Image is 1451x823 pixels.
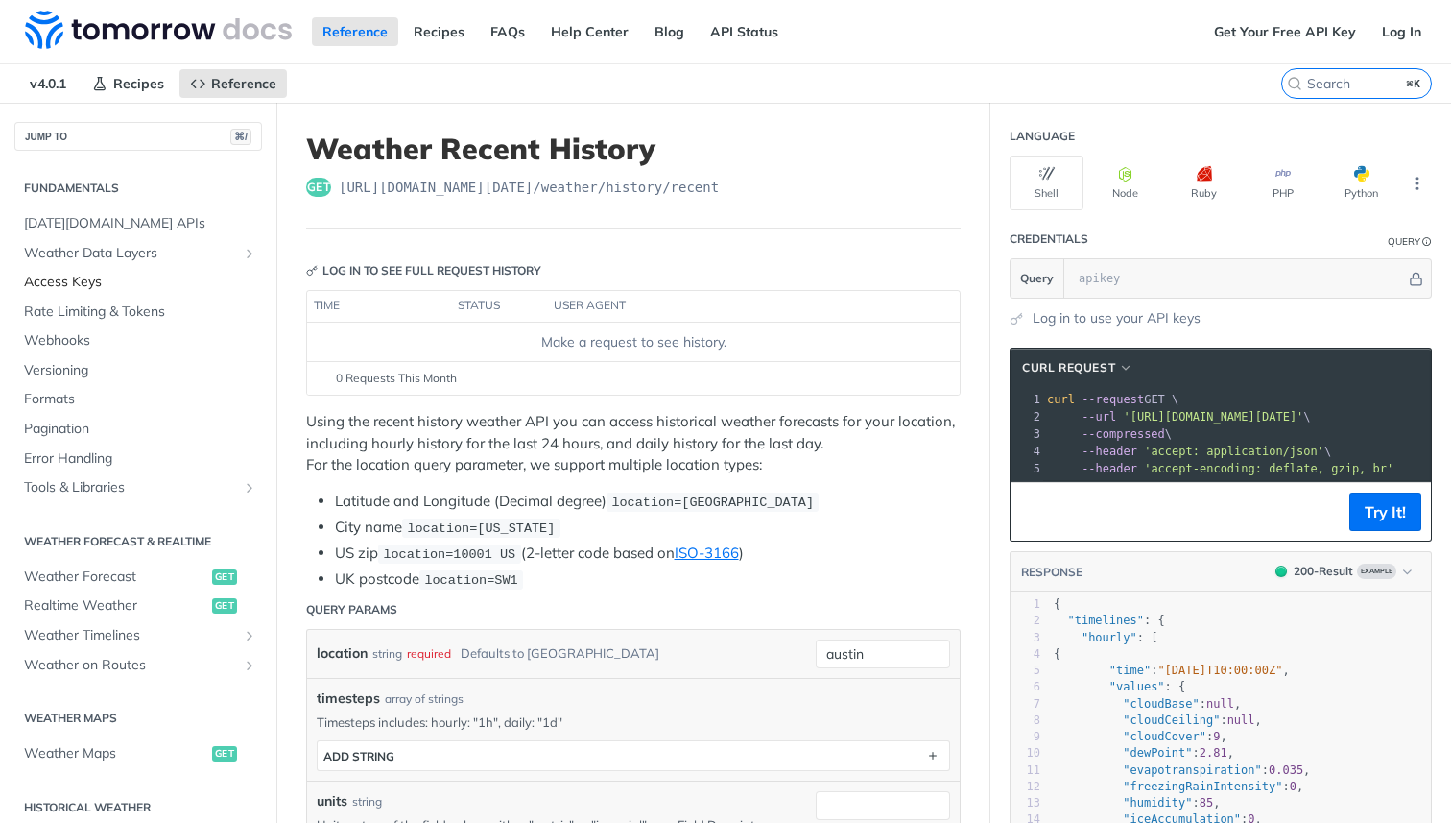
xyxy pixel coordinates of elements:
kbd: ⌘K [1402,74,1426,93]
span: Weather on Routes [24,656,237,675]
span: Query [1020,270,1054,287]
span: Webhooks [24,331,257,351]
span: { [1054,647,1060,661]
span: timesteps [317,689,380,709]
span: cURL Request [1022,359,1115,376]
button: ADD string [318,741,949,770]
span: : , [1054,796,1221,810]
span: null [1206,697,1234,711]
div: 7 [1011,696,1040,713]
span: : { [1054,614,1165,627]
div: Credentials [1010,230,1088,248]
span: --url [1082,410,1116,424]
span: Example [1357,564,1396,579]
a: Weather TimelinesShow subpages for Weather Timelines [14,621,262,650]
span: get [212,569,237,585]
label: units [317,791,347,811]
div: QueryInformation [1388,234,1432,249]
a: Reference [179,69,287,98]
button: Show subpages for Tools & Libraries [242,480,257,496]
span: "freezingRainIntensity" [1123,780,1282,793]
span: 9 [1213,730,1220,743]
span: Reference [211,75,276,92]
span: curl [1047,393,1075,406]
div: Query [1388,234,1420,249]
div: 5 [1011,663,1040,679]
div: 1 [1011,391,1043,408]
span: 2.81 [1200,746,1227,760]
a: FAQs [480,17,535,46]
div: Make a request to see history. [315,332,952,352]
button: Python [1324,156,1398,210]
div: 8 [1011,713,1040,729]
a: Reference [312,17,398,46]
span: 0 Requests This Month [336,370,457,387]
button: Show subpages for Weather Timelines [242,628,257,643]
label: location [317,640,368,667]
a: Recipes [403,17,475,46]
span: Pagination [24,420,257,439]
span: get [212,598,237,614]
div: 200 - Result [1294,563,1353,580]
span: : , [1054,664,1290,677]
button: Try It! [1349,493,1421,531]
p: Timesteps includes: hourly: "1h", daily: "1d" [317,714,950,731]
span: "[DATE]T10:00:00Z" [1157,664,1282,677]
li: City name [335,517,961,539]
button: Ruby [1167,156,1241,210]
span: "cloudBase" [1123,697,1199,711]
span: Access Keys [24,273,257,292]
span: Error Handling [24,449,257,469]
span: Realtime Weather [24,596,207,616]
img: Tomorrow.io Weather API Docs [25,11,292,49]
a: Recipes [82,69,175,98]
span: \ [1047,427,1172,441]
span: : , [1054,730,1227,743]
span: --request [1082,393,1144,406]
span: "time" [1109,664,1151,677]
span: Rate Limiting & Tokens [24,303,257,322]
span: Weather Forecast [24,568,207,587]
span: 0 [1290,780,1296,793]
button: 200200-ResultExample [1266,562,1421,581]
div: array of strings [385,690,464,708]
span: "cloudCeiling" [1123,714,1220,727]
span: "timelines" [1067,614,1143,627]
span: location=[US_STATE] [407,521,555,536]
a: Pagination [14,415,262,444]
button: Query [1011,259,1064,298]
li: Latitude and Longitude (Decimal degree) [335,491,961,513]
span: ⌘/ [230,129,251,145]
div: 3 [1011,425,1043,443]
th: time [307,291,451,322]
li: UK postcode [335,569,961,591]
div: 6 [1011,679,1040,695]
input: apikey [1069,259,1406,298]
span: '[URL][DOMAIN_NAME][DATE]' [1123,410,1303,424]
a: Log In [1371,17,1432,46]
div: 4 [1011,443,1043,460]
div: 10 [1011,745,1040,762]
button: Shell [1010,156,1083,210]
button: More Languages [1403,169,1432,198]
button: cURL Request [1015,358,1140,377]
button: Node [1088,156,1162,210]
a: Webhooks [14,327,262,355]
span: "hourly" [1082,631,1137,644]
li: US zip (2-letter code based on ) [335,543,961,565]
div: Log in to see full request history [306,262,541,279]
a: Weather Forecastget [14,563,262,592]
button: PHP [1246,156,1320,210]
i: Information [1422,237,1432,247]
div: ADD string [323,749,394,763]
div: 2 [1011,408,1043,425]
span: \ [1047,445,1331,458]
button: Copy to clipboard [1020,497,1047,526]
span: : , [1054,763,1310,777]
span: location=SW1 [424,573,517,588]
span: Versioning [24,361,257,380]
span: [DATE][DOMAIN_NAME] APIs [24,214,257,233]
div: string [352,793,382,811]
span: 200 [1275,566,1287,577]
div: Query Params [306,601,397,618]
